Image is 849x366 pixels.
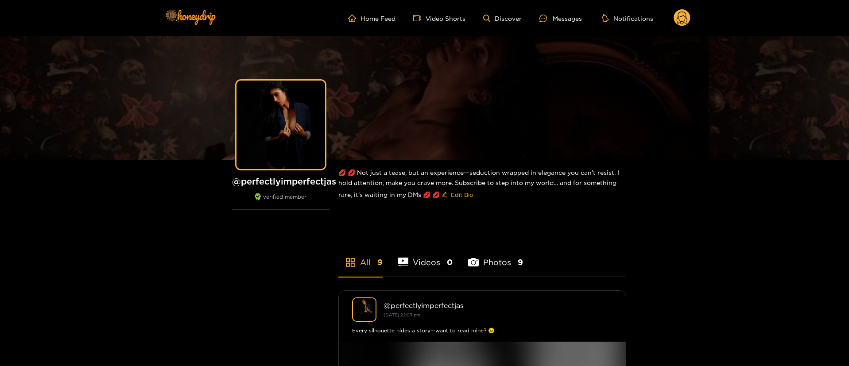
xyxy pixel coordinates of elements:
[384,301,613,309] div: @ perfectlyimperfectjas
[440,188,475,202] button: editEdit Bio
[447,257,453,268] span: 0
[348,14,361,22] span: home
[352,326,613,335] div: Every silhouette hides a story—want to read mine? 😉
[232,176,330,187] h1: @ perfectlyimperfectjas
[518,257,523,268] span: 9
[348,14,395,22] a: Home Feed
[600,14,656,23] button: Notifications
[232,193,330,210] div: verified member
[338,237,383,277] li: All
[442,192,447,198] span: edit
[451,190,473,199] span: Edit Bio
[483,15,522,22] a: Discover
[413,14,465,22] a: Video Shorts
[352,297,376,322] img: perfectlyimperfectjas
[338,160,626,209] div: 💋 💋 Not just a tease, but an experience—seduction wrapped in elegance you can’t resist. I hold at...
[539,13,582,23] div: Messages
[468,237,523,277] li: Photos
[377,257,383,268] span: 9
[398,237,453,277] li: Videos
[345,257,356,268] span: appstore
[413,14,426,22] span: video-camera
[384,312,420,317] small: [DATE] 22:03 pm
